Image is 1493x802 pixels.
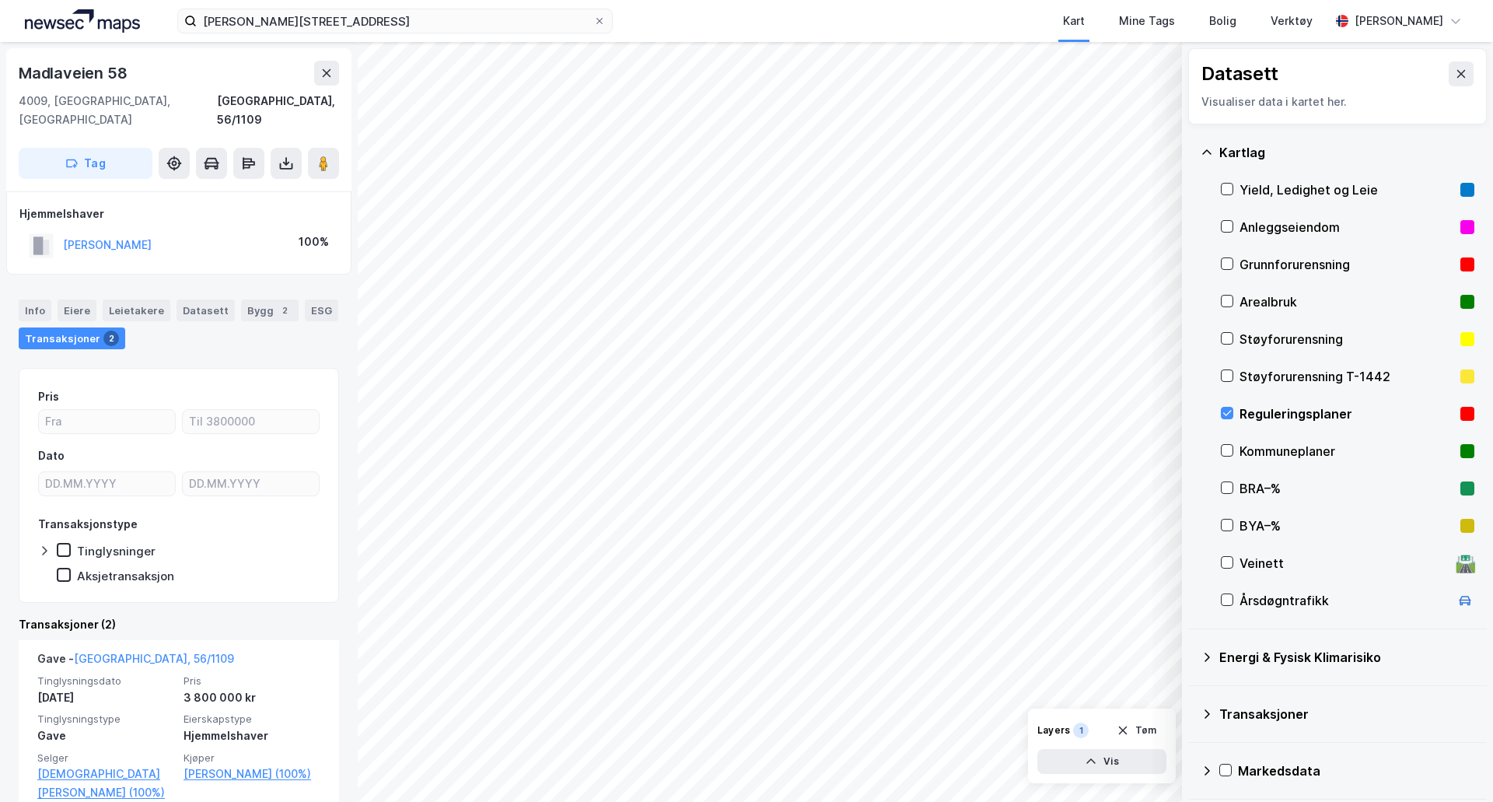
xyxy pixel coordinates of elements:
[241,299,299,321] div: Bygg
[1240,218,1454,236] div: Anleggseiendom
[19,327,125,349] div: Transaksjoner
[1219,648,1474,667] div: Energi & Fysisk Klimarisiko
[184,727,320,745] div: Hjemmelshaver
[1415,727,1493,802] div: Kontrollprogram for chat
[38,447,65,465] div: Dato
[1240,292,1454,311] div: Arealbruk
[1119,12,1175,30] div: Mine Tags
[184,713,320,726] span: Eierskapstype
[1209,12,1236,30] div: Bolig
[1240,517,1454,535] div: BYA–%
[58,299,96,321] div: Eiere
[37,713,174,726] span: Tinglysningstype
[1238,762,1474,780] div: Markedsdata
[277,303,292,318] div: 2
[184,765,320,783] a: [PERSON_NAME] (100%)
[1240,255,1454,274] div: Grunnforurensning
[299,233,329,251] div: 100%
[38,515,138,534] div: Transaksjonstype
[77,544,156,559] div: Tinglysninger
[39,472,175,496] input: DD.MM.YYYY
[37,688,174,707] div: [DATE]
[37,765,174,802] a: [DEMOGRAPHIC_DATA][PERSON_NAME] (100%)
[19,148,152,179] button: Tag
[1063,12,1085,30] div: Kart
[1240,180,1454,199] div: Yield, Ledighet og Leie
[1240,405,1454,423] div: Reguleringsplaner
[19,299,51,321] div: Info
[1240,442,1454,461] div: Kommuneplaner
[1455,553,1476,573] div: 🛣️
[1201,93,1474,111] div: Visualiser data i kartet her.
[19,615,339,634] div: Transaksjoner (2)
[37,751,174,765] span: Selger
[1219,143,1474,162] div: Kartlag
[183,410,319,433] input: Til 3800000
[19,92,217,129] div: 4009, [GEOGRAPHIC_DATA], [GEOGRAPHIC_DATA]
[1240,330,1454,348] div: Støyforurensning
[37,650,234,674] div: Gave -
[1355,12,1443,30] div: [PERSON_NAME]
[1240,554,1449,573] div: Veinett
[1107,718,1166,743] button: Tøm
[184,674,320,688] span: Pris
[37,674,174,688] span: Tinglysningsdato
[197,9,593,33] input: Søk på adresse, matrikkel, gårdeiere, leietakere eller personer
[1240,591,1449,610] div: Årsdøgntrafikk
[37,727,174,745] div: Gave
[1037,724,1070,737] div: Layers
[103,299,170,321] div: Leietakere
[1219,705,1474,723] div: Transaksjoner
[184,751,320,765] span: Kjøper
[183,472,319,496] input: DD.MM.YYYY
[217,92,339,129] div: [GEOGRAPHIC_DATA], 56/1109
[25,9,140,33] img: logo.a4113a55bc3d86da70a041830d287a7e.svg
[103,331,119,346] div: 2
[305,299,338,321] div: ESG
[39,410,175,433] input: Fra
[77,569,174,583] div: Aksjetransaksjon
[1037,749,1166,774] button: Vis
[184,688,320,707] div: 3 800 000 kr
[1240,479,1454,498] div: BRA–%
[1201,61,1278,86] div: Datasett
[1240,367,1454,386] div: Støyforurensning T-1442
[1271,12,1313,30] div: Verktøy
[38,387,59,406] div: Pris
[1073,723,1089,738] div: 1
[19,61,130,86] div: Madlaveien 58
[74,652,234,665] a: [GEOGRAPHIC_DATA], 56/1109
[1415,727,1493,802] iframe: Chat Widget
[177,299,235,321] div: Datasett
[19,205,338,223] div: Hjemmelshaver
